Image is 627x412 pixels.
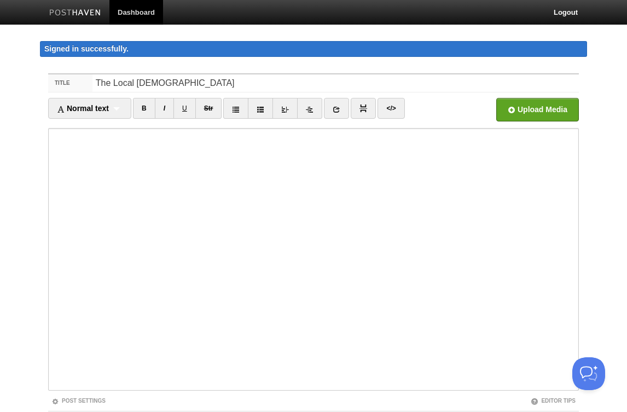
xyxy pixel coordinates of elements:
[48,74,92,92] label: Title
[378,98,404,119] a: </>
[133,98,155,119] a: B
[40,41,587,57] div: Signed in successfully.
[204,105,213,112] del: Str
[49,9,101,18] img: Posthaven-bar
[51,398,106,404] a: Post Settings
[195,98,222,119] a: Str
[57,104,109,113] span: Normal text
[173,98,196,119] a: U
[572,357,605,390] iframe: Help Scout Beacon - Open
[531,398,576,404] a: Editor Tips
[359,105,367,112] img: pagebreak-icon.png
[155,98,174,119] a: I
